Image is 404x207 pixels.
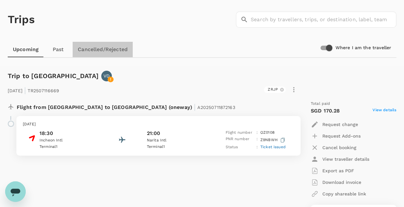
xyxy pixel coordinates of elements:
[311,119,358,130] button: Request change
[311,107,340,115] p: SGD 170.28
[147,130,160,137] p: 21:00
[311,176,361,188] button: Download invoice
[226,144,254,150] p: Status
[147,144,205,150] p: Terminal 1
[322,144,356,151] p: Cancel booking
[197,105,235,110] span: A20250711872163
[24,86,26,95] span: |
[44,42,73,57] a: Past
[264,87,282,92] span: ZRJP
[103,73,110,79] p: VD
[8,42,44,57] a: Upcoming
[311,153,369,165] button: View traveller details
[8,71,99,81] h6: Trip to [GEOGRAPHIC_DATA]
[322,179,361,185] p: Download invoice
[5,181,26,202] iframe: Schaltfläche zum Öffnen des Messaging-Fensters
[322,121,358,128] p: Request change
[322,133,361,139] p: Request Add-ons
[311,142,356,153] button: Cancel booking
[373,107,396,115] span: View details
[226,130,254,136] p: Flight number
[17,101,235,112] p: Flight from [GEOGRAPHIC_DATA] to [GEOGRAPHIC_DATA] (oneway)
[251,12,396,28] input: Search by travellers, trips, or destination, label, team
[40,130,97,137] p: 18:30
[260,145,286,149] span: Ticket issued
[23,133,36,146] img: Asiana Airlines
[264,86,286,93] div: ZRJP
[23,121,294,128] p: [DATE]
[335,44,391,51] h6: Where I am the traveller
[260,130,274,136] p: OZ 0108
[256,144,258,150] p: :
[322,167,354,174] p: Export as PDF
[311,101,330,107] span: Total paid
[40,144,97,150] p: Terminal 1
[256,136,258,144] p: :
[311,165,354,176] button: Export as PDF
[40,137,97,144] p: Incheon Intl
[311,188,366,200] button: Copy shareable link
[311,130,361,142] button: Request Add-ons
[194,103,196,112] span: |
[322,156,369,162] p: View traveller details
[8,84,59,95] p: [DATE] TR2507116669
[73,42,133,57] a: Cancelled/Rejected
[147,137,205,144] p: Narita Intl
[260,136,286,144] p: Z9NBWH
[256,130,258,136] p: :
[226,136,254,144] p: PNR number
[322,191,366,197] p: Copy shareable link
